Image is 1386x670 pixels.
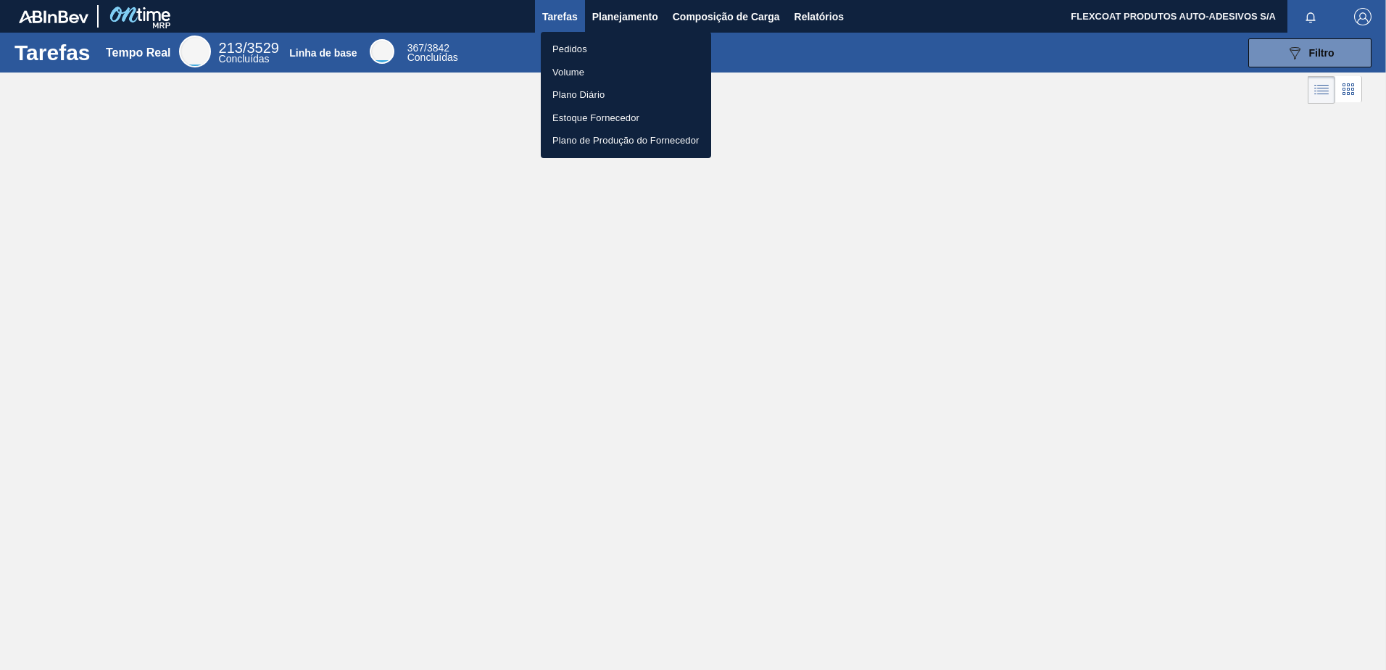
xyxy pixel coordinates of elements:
[541,129,711,152] a: Plano de Produção do Fornecedor
[541,38,711,61] a: Pedidos
[541,83,711,107] a: Plano Diário
[541,107,711,130] a: Estoque Fornecedor
[541,61,711,84] a: Volume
